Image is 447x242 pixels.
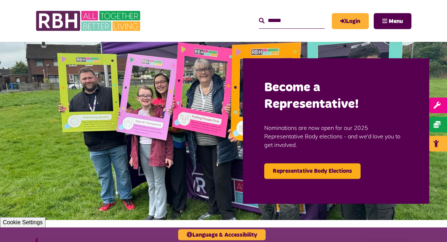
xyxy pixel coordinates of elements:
span: Menu [389,18,403,24]
img: RBH [36,7,142,35]
p: Nominations are now open for our 2025 Representative Body elections - and we'd love you to get in... [264,113,408,160]
button: Language & Accessibility [178,229,266,240]
h2: Become a Representative! [264,79,408,113]
button: Navigation [374,13,411,29]
a: Representative Body Elections [264,163,361,179]
a: MyRBH [332,13,369,29]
